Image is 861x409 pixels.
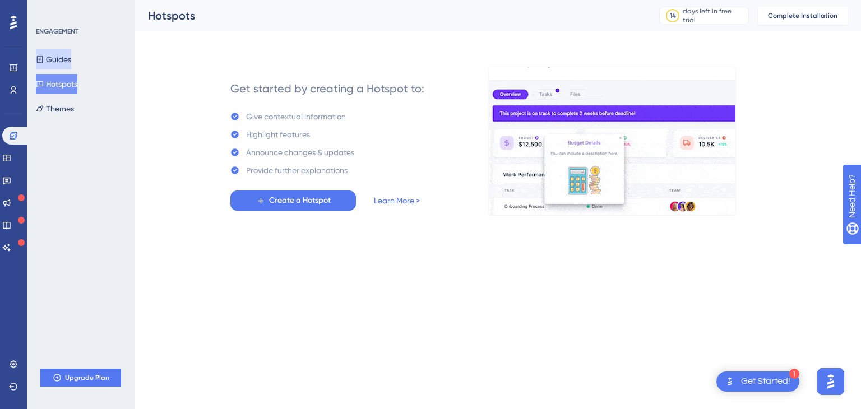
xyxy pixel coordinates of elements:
[670,11,676,20] div: 14
[741,375,790,388] div: Get Started!
[269,194,331,207] span: Create a Hotspot
[36,27,78,36] div: ENGAGEMENT
[246,146,354,159] div: Announce changes & updates
[148,8,631,24] div: Hotspots
[716,371,799,392] div: Open Get Started! checklist, remaining modules: 1
[230,81,424,96] div: Get started by creating a Hotspot to:
[230,190,356,211] button: Create a Hotspot
[65,373,109,382] span: Upgrade Plan
[40,369,121,387] button: Upgrade Plan
[758,7,848,25] button: Complete Installation
[36,49,71,69] button: Guides
[488,67,736,216] img: a956fa7fe1407719453ceabf94e6a685.gif
[374,194,420,207] a: Learn More >
[723,375,737,388] img: launcher-image-alternative-text
[36,74,77,94] button: Hotspots
[789,369,799,379] div: 1
[36,99,74,119] button: Themes
[814,365,848,398] iframe: UserGuiding AI Assistant Launcher
[246,110,346,123] div: Give contextual information
[246,128,310,141] div: Highlight features
[683,7,745,25] div: days left in free trial
[246,164,348,177] div: Provide further explanations
[26,3,70,16] span: Need Help?
[768,11,837,20] span: Complete Installation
